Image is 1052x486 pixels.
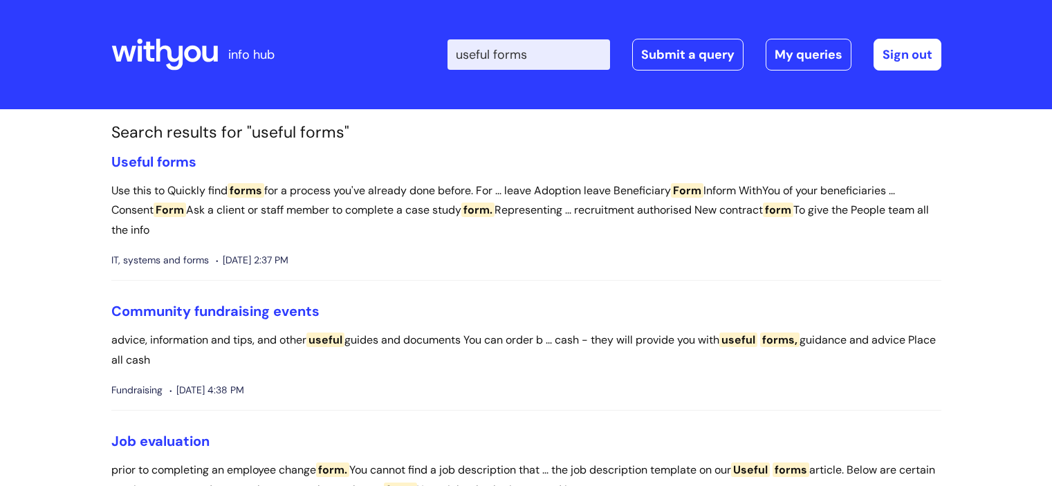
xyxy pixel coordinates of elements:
[111,123,941,142] h1: Search results for "useful forms"
[731,462,770,477] span: Useful
[111,432,210,450] a: Job evaluation
[111,330,941,371] p: advice, information and tips, and other guides and documents You can order b ... cash - they will...
[447,39,610,70] input: Search
[111,302,320,320] a: Community fundraising events
[228,183,264,198] span: forms
[111,153,196,171] a: Useful forms
[874,39,941,71] a: Sign out
[461,203,495,217] span: form.
[316,462,349,477] span: form.
[763,203,793,217] span: form
[154,203,186,217] span: Form
[228,44,275,66] p: info hub
[111,153,154,171] span: Useful
[157,153,196,171] span: forms
[671,183,703,198] span: Form
[766,39,851,71] a: My queries
[773,462,809,477] span: forms
[216,252,288,269] span: [DATE] 2:37 PM
[760,333,800,347] span: forms,
[111,382,163,399] span: Fundraising
[719,333,757,347] span: useful
[306,333,344,347] span: useful
[111,181,941,241] p: Use this to Quickly find for a process you've already done before. For ... leave Adoption leave B...
[632,39,744,71] a: Submit a query
[169,382,244,399] span: [DATE] 4:38 PM
[111,252,209,269] span: IT, systems and forms
[447,39,941,71] div: | -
